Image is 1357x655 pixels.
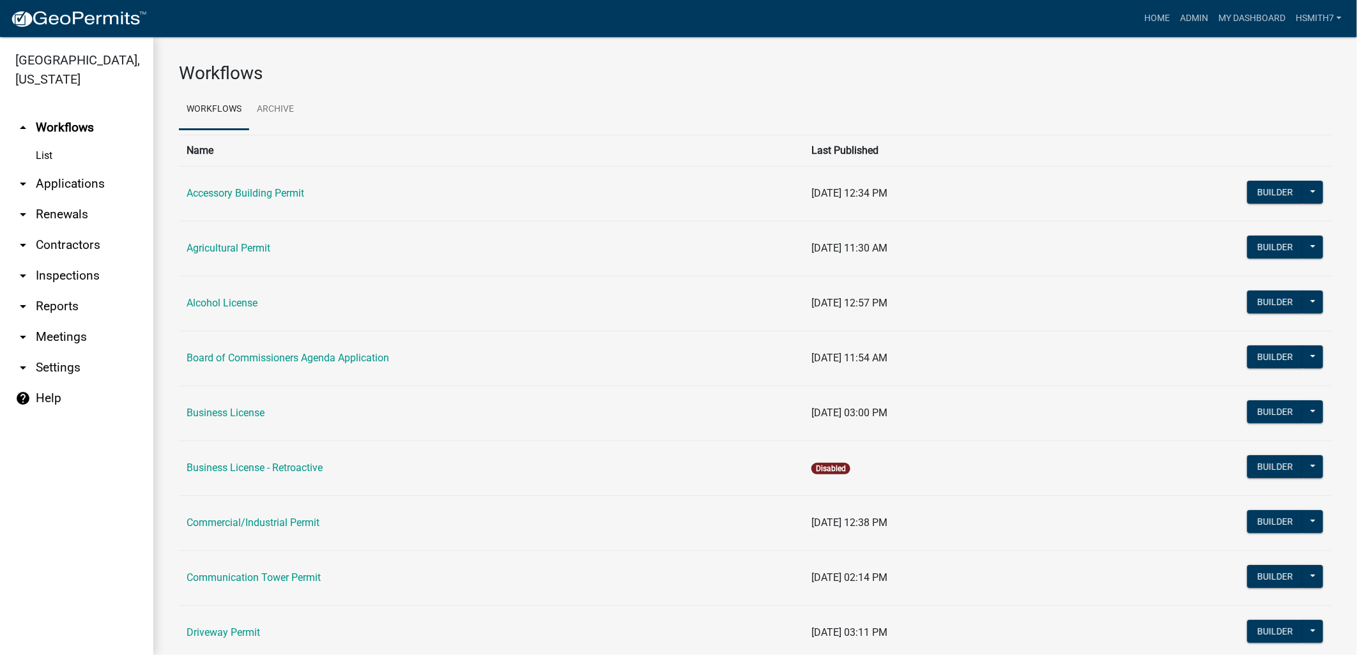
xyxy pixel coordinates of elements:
[187,516,319,529] a: Commercial/Industrial Permit
[15,391,31,406] i: help
[15,360,31,375] i: arrow_drop_down
[15,299,31,314] i: arrow_drop_down
[811,626,887,638] span: [DATE] 03:11 PM
[187,297,257,309] a: Alcohol License
[811,242,887,254] span: [DATE] 11:30 AM
[1247,510,1303,533] button: Builder
[1247,181,1303,204] button: Builder
[187,187,304,199] a: Accessory Building Permit
[15,120,31,135] i: arrow_drop_up
[1247,345,1303,368] button: Builder
[1247,290,1303,313] button: Builder
[15,329,31,345] i: arrow_drop_down
[811,297,887,309] span: [DATE] 12:57 PM
[15,207,31,222] i: arrow_drop_down
[1247,400,1303,423] button: Builder
[811,571,887,583] span: [DATE] 02:14 PM
[249,89,302,130] a: Archive
[187,407,264,419] a: Business License
[811,463,850,474] span: Disabled
[1175,6,1213,31] a: Admin
[804,135,1066,166] th: Last Published
[1291,6,1347,31] a: hsmith7
[1139,6,1175,31] a: Home
[811,516,887,529] span: [DATE] 12:38 PM
[187,462,323,474] a: Business License - Retroactive
[811,407,887,419] span: [DATE] 03:00 PM
[1247,565,1303,588] button: Builder
[1247,620,1303,643] button: Builder
[187,242,270,254] a: Agricultural Permit
[187,626,260,638] a: Driveway Permit
[187,352,389,364] a: Board of Commissioners Agenda Application
[811,187,887,199] span: [DATE] 12:34 PM
[15,268,31,283] i: arrow_drop_down
[1213,6,1291,31] a: My Dashboard
[179,89,249,130] a: Workflows
[179,63,1331,84] h3: Workflows
[15,237,31,253] i: arrow_drop_down
[187,571,321,583] a: Communication Tower Permit
[1247,455,1303,478] button: Builder
[179,135,804,166] th: Name
[15,176,31,192] i: arrow_drop_down
[1247,236,1303,259] button: Builder
[811,352,887,364] span: [DATE] 11:54 AM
